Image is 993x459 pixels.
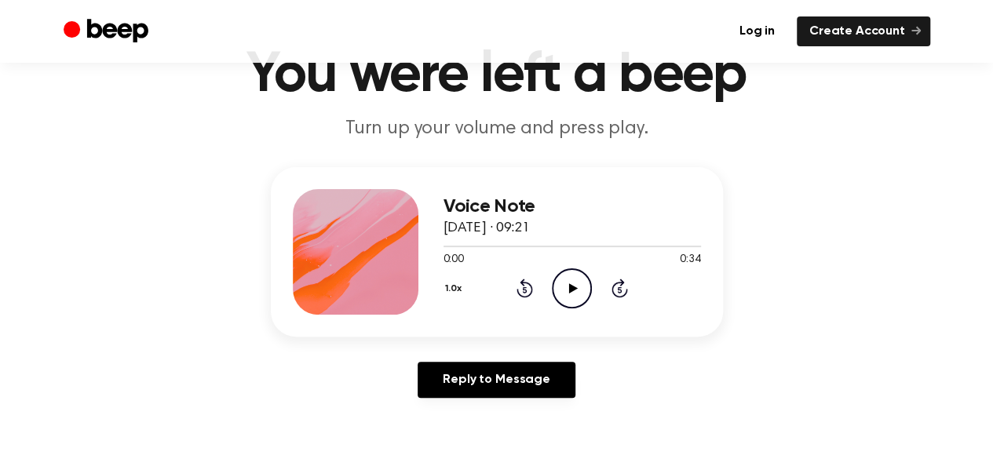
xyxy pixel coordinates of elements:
h3: Voice Note [444,196,701,217]
span: [DATE] · 09:21 [444,221,530,235]
a: Create Account [797,16,930,46]
span: 0:00 [444,252,464,268]
button: 1.0x [444,275,468,302]
p: Turn up your volume and press play. [195,116,798,142]
a: Beep [64,16,152,47]
a: Log in [727,16,787,46]
h1: You were left a beep [95,47,899,104]
a: Reply to Message [418,362,575,398]
span: 0:34 [680,252,700,268]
